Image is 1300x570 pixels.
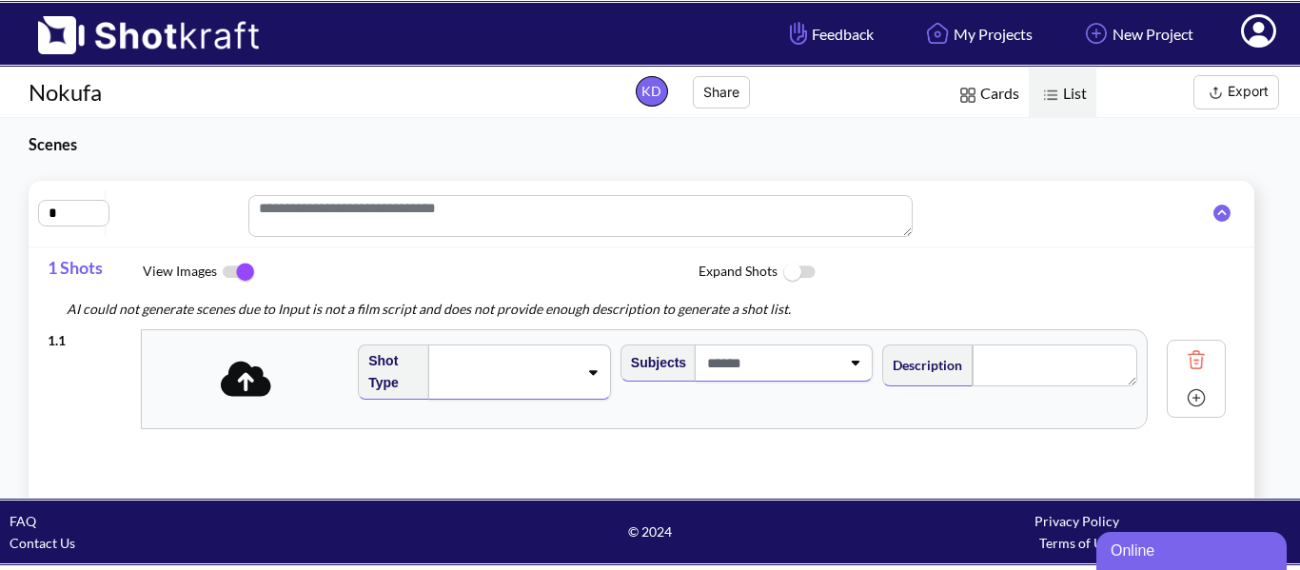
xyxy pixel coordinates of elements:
div: AI could not generate scenes due to Input is not a film script and does not provide enough descri... [48,298,1254,320]
button: Export [1193,75,1279,109]
img: ToggleOn Icon [217,252,260,292]
span: Description [883,349,962,381]
a: FAQ [10,513,36,529]
a: Contact Us [10,535,75,551]
img: Home Icon [921,17,954,49]
div: Terms of Use [863,532,1290,554]
span: List [1029,68,1096,122]
span: Subjects [621,347,686,379]
a: New Project [1066,9,1208,59]
div: Privacy Policy [863,510,1290,532]
span: Cards [946,68,1029,122]
span: Expand Shots [699,252,1254,293]
span: Feedback [785,23,874,45]
img: Hand Icon [785,17,812,49]
a: My Projects [907,9,1047,59]
img: List Icon [1038,83,1063,108]
span: 1 Shots [48,247,143,298]
div: 1 . 1 [48,320,131,351]
img: Card Icon [955,83,980,108]
img: ToggleOff Icon [778,252,820,293]
iframe: chat widget [1096,528,1290,570]
img: Add Icon [1080,17,1113,49]
div: 1.1Shot TypeSubjectsDescriptionTrash IconAdd Icon [48,320,1226,439]
span: KD [636,76,668,107]
span: View Images [143,252,699,292]
span: © 2024 [437,521,864,542]
h3: Scenes [29,133,602,155]
img: Trash Icon [1182,345,1211,374]
span: Shot Type [359,345,420,399]
button: Share [693,76,750,108]
img: Export Icon [1204,81,1228,105]
img: Add Icon [1182,383,1211,412]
